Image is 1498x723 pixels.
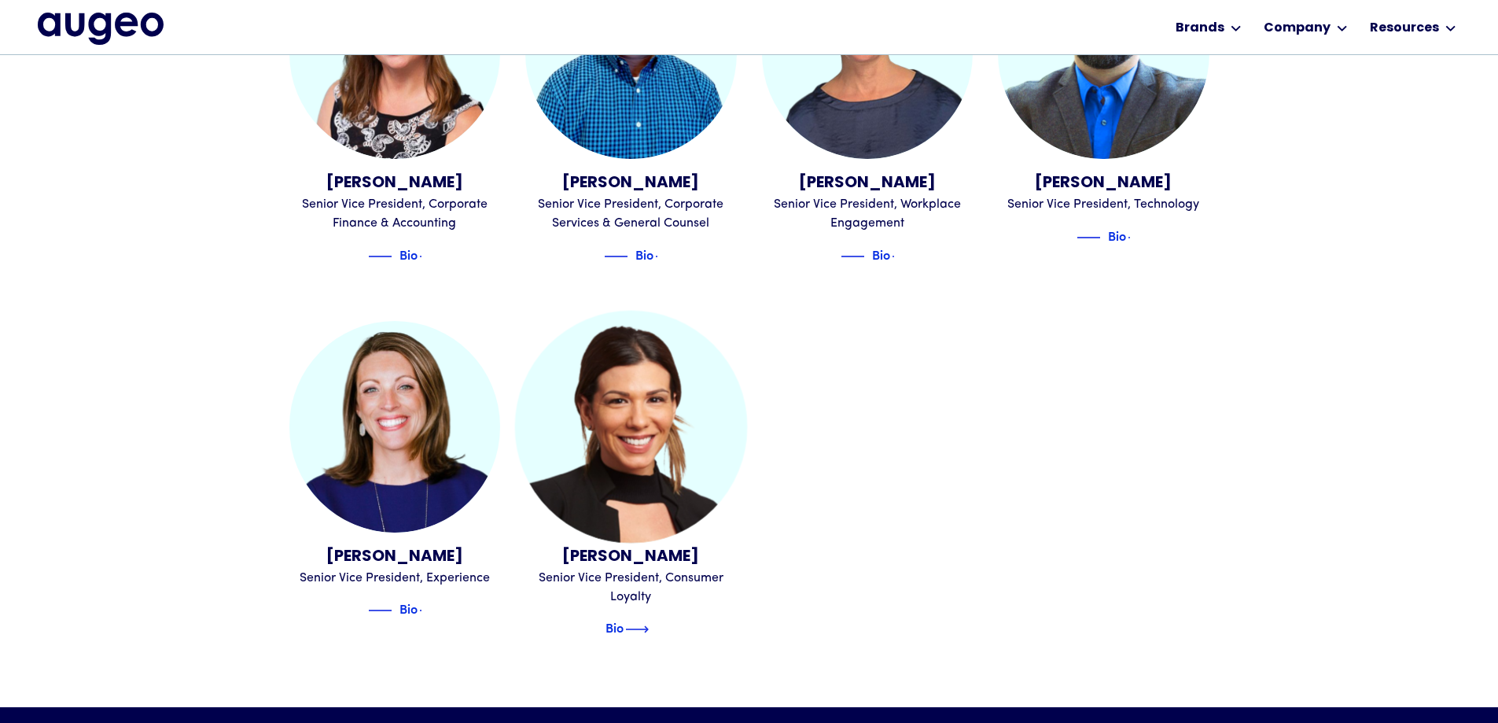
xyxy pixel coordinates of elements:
div: Senior Vice President, Corporate Finance & Accounting [289,195,501,233]
img: Blue decorative line [1077,228,1100,247]
img: Blue text arrow [655,247,679,266]
img: Augeo's full logo in midnight blue. [38,13,164,44]
div: Senior Vice President, Experience [289,569,501,588]
img: Blue text arrow [419,247,443,266]
div: Bio [872,245,890,264]
div: Senior Vice President, Technology [998,195,1209,214]
div: [PERSON_NAME] [762,172,974,195]
img: Leslie Dickerson [289,321,501,533]
img: Blue text arrow [625,620,649,639]
div: Senior Vice President, Consumer Loyalty [525,569,737,607]
img: Blue decorative line [368,601,392,620]
a: Leslie Dickerson[PERSON_NAME]Senior Vice President, ExperienceBlue decorative lineBioBlue text arrow [289,321,501,619]
div: Brands [1176,19,1224,38]
div: Bio [605,618,624,636]
img: Blue text arrow [892,247,915,266]
img: Jeanine Aurigema [515,311,747,543]
div: [PERSON_NAME] [289,172,501,195]
div: Company [1264,19,1331,38]
div: Bio [1108,226,1126,245]
img: Blue text arrow [1128,228,1151,247]
div: [PERSON_NAME] [289,545,501,569]
div: [PERSON_NAME] [525,545,737,569]
a: Jeanine Aurigema[PERSON_NAME]Senior Vice President, Consumer LoyaltyBlue decorative lineBioBlue t... [525,321,737,638]
div: Senior Vice President, Corporate Services & General Counsel [525,195,737,233]
div: Bio [399,599,418,618]
div: Bio [635,245,653,264]
div: Senior Vice President, Workplace Engagement [762,195,974,233]
img: Blue decorative line [368,247,392,266]
div: Resources [1370,19,1439,38]
div: [PERSON_NAME] [525,172,737,195]
img: Blue decorative line [604,247,628,266]
a: home [38,13,164,44]
div: Bio [399,245,418,264]
img: Blue decorative line [841,247,864,266]
img: Blue text arrow [419,601,443,620]
div: [PERSON_NAME] [998,172,1209,195]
